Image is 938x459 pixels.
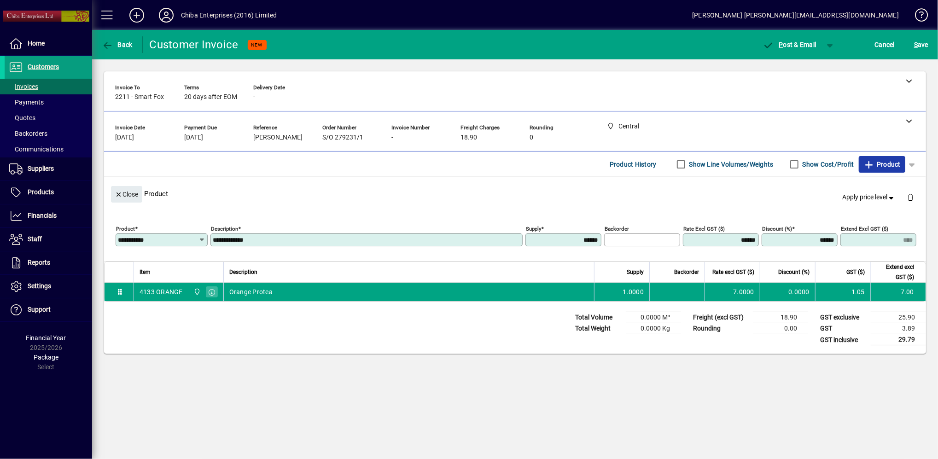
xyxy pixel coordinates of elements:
[5,204,92,227] a: Financials
[5,79,92,94] a: Invoices
[712,267,754,277] span: Rate excl GST ($)
[211,226,238,232] mat-label: Description
[843,192,896,202] span: Apply price level
[626,323,681,334] td: 0.0000 Kg
[229,267,257,277] span: Description
[914,37,928,52] span: ave
[460,134,477,141] span: 18.90
[778,267,810,277] span: Discount (%)
[779,41,783,48] span: P
[816,334,871,346] td: GST inclusive
[28,235,42,243] span: Staff
[92,36,143,53] app-page-header-button: Back
[526,226,541,232] mat-label: Supply
[841,226,888,232] mat-label: Extend excl GST ($)
[914,41,918,48] span: S
[111,186,142,203] button: Close
[816,312,871,323] td: GST exclusive
[753,323,808,334] td: 0.00
[5,251,92,274] a: Reports
[229,287,273,296] span: Orange Protea
[26,334,66,342] span: Financial Year
[181,8,277,23] div: Chiba Enterprises (2016) Limited
[859,156,905,173] button: Product
[253,93,255,101] span: -
[871,334,926,346] td: 29.79
[28,212,57,219] span: Financials
[5,32,92,55] a: Home
[28,165,54,172] span: Suppliers
[801,160,854,169] label: Show Cost/Profit
[758,36,821,53] button: Post & Email
[28,63,59,70] span: Customers
[322,134,363,141] span: S/O 279231/1
[5,157,92,180] a: Suppliers
[760,283,815,301] td: 0.0000
[610,157,657,172] span: Product History
[863,157,901,172] span: Product
[184,134,203,141] span: [DATE]
[140,287,183,296] div: 4133 ORANGE
[5,298,92,321] a: Support
[683,226,725,232] mat-label: Rate excl GST ($)
[762,226,792,232] mat-label: Discount (%)
[871,323,926,334] td: 3.89
[605,226,629,232] mat-label: Backorder
[899,186,921,208] button: Delete
[899,193,921,201] app-page-header-button: Delete
[5,141,92,157] a: Communications
[191,287,202,297] span: Central
[391,134,393,141] span: -
[5,181,92,204] a: Products
[5,94,92,110] a: Payments
[711,287,754,296] div: 7.0000
[753,312,808,323] td: 18.90
[606,156,660,173] button: Product History
[9,99,44,106] span: Payments
[115,187,139,202] span: Close
[9,130,47,137] span: Backorders
[692,8,899,23] div: [PERSON_NAME] [PERSON_NAME][EMAIL_ADDRESS][DOMAIN_NAME]
[5,275,92,298] a: Settings
[151,7,181,23] button: Profile
[5,110,92,126] a: Quotes
[688,312,753,323] td: Freight (excl GST)
[875,37,895,52] span: Cancel
[104,177,926,210] div: Product
[688,323,753,334] td: Rounding
[571,312,626,323] td: Total Volume
[687,160,774,169] label: Show Line Volumes/Weights
[28,40,45,47] span: Home
[5,228,92,251] a: Staff
[571,323,626,334] td: Total Weight
[140,267,151,277] span: Item
[9,114,35,122] span: Quotes
[627,267,644,277] span: Supply
[912,36,931,53] button: Save
[28,259,50,266] span: Reports
[5,126,92,141] a: Backorders
[876,262,914,282] span: Extend excl GST ($)
[815,283,870,301] td: 1.05
[623,287,644,296] span: 1.0000
[150,37,239,52] div: Customer Invoice
[99,36,135,53] button: Back
[122,7,151,23] button: Add
[115,93,164,101] span: 2211 - Smart Fox
[28,188,54,196] span: Products
[870,283,926,301] td: 7.00
[251,42,263,48] span: NEW
[9,145,64,153] span: Communications
[530,134,533,141] span: 0
[839,189,900,206] button: Apply price level
[871,312,926,323] td: 25.90
[9,83,38,90] span: Invoices
[184,93,237,101] span: 20 days after EOM
[34,354,58,361] span: Package
[253,134,303,141] span: [PERSON_NAME]
[626,312,681,323] td: 0.0000 M³
[674,267,699,277] span: Backorder
[116,226,135,232] mat-label: Product
[28,282,51,290] span: Settings
[873,36,897,53] button: Cancel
